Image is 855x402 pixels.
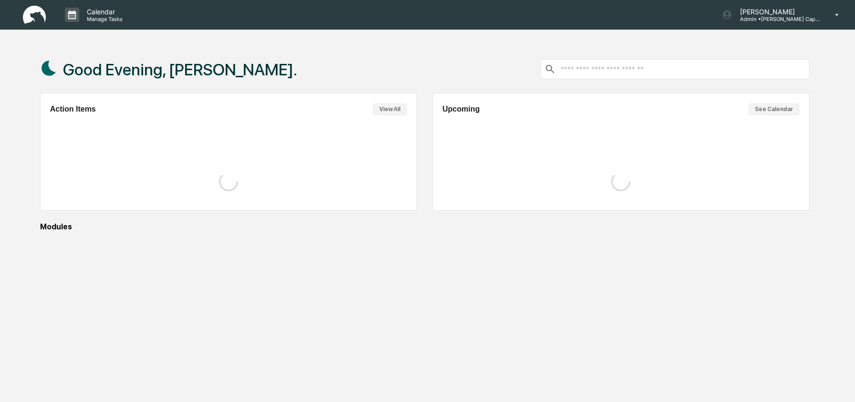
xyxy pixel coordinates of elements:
[23,6,46,24] img: logo
[748,103,800,115] button: See Calendar
[50,105,96,113] h2: Action Items
[63,60,297,79] h1: Good Evening, [PERSON_NAME].
[79,16,127,22] p: Manage Tasks
[732,8,821,16] p: [PERSON_NAME]
[442,105,480,113] h2: Upcoming
[373,103,407,115] button: View All
[40,222,810,231] div: Modules
[79,8,127,16] p: Calendar
[732,16,821,22] p: Admin • [PERSON_NAME] Capital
